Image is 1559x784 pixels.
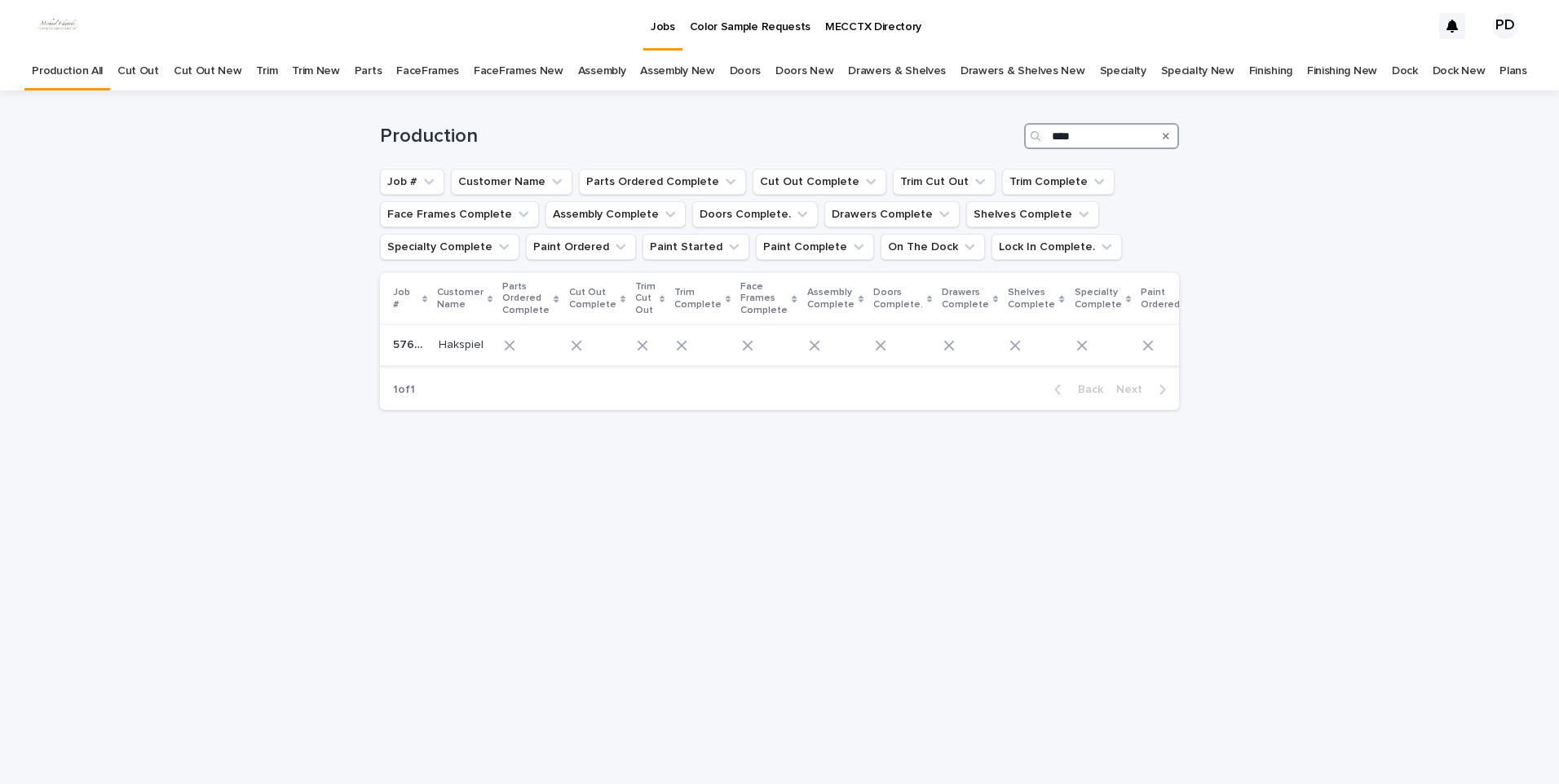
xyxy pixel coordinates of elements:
[380,325,1447,366] tr: 5768-F35768-F3 HakspielHakspiel
[380,125,1018,148] h1: Production
[1499,52,1526,90] a: Plans
[526,234,636,260] button: Paint Ordered
[1002,169,1115,195] button: Trim Complete
[474,52,563,90] a: FaceFrames New
[1100,52,1146,90] a: Specialty
[966,201,1099,227] button: Shelves Complete
[579,169,746,195] button: Parts Ordered Complete
[380,234,519,260] button: Specialty Complete
[991,234,1122,260] button: Lock In Complete.
[502,278,550,319] p: Parts Ordered Complete
[393,335,429,352] p: 5768-F3
[380,370,428,410] p: 1 of 1
[635,278,656,319] p: Trim Cut Out
[740,278,788,319] p: Face Frames Complete
[355,52,382,90] a: Parts
[439,335,487,352] p: Hakspiel
[961,52,1085,90] a: Drawers & Shelves New
[380,169,444,195] button: Job #
[1116,384,1152,395] span: Next
[451,169,572,195] button: Customer Name
[1392,52,1418,90] a: Dock
[824,201,960,227] button: Drawers Complete
[174,52,242,90] a: Cut Out New
[437,284,484,314] p: Customer Name
[569,284,616,314] p: Cut Out Complete
[578,52,626,90] a: Assembly
[873,284,923,314] p: Doors Complete.
[942,284,989,314] p: Drawers Complete
[756,234,874,260] button: Paint Complete
[1110,382,1179,397] button: Next
[1141,284,1180,314] p: Paint Ordered
[292,52,340,90] a: Trim New
[893,169,996,195] button: Trim Cut Out
[380,201,539,227] button: Face Frames Complete
[32,52,103,90] a: Production All
[256,52,277,90] a: Trim
[33,10,83,42] img: dhEtdSsQReaQtgKTuLrt
[1161,52,1234,90] a: Specialty New
[1249,52,1292,90] a: Finishing
[643,234,749,260] button: Paint Started
[753,169,886,195] button: Cut Out Complete
[1433,52,1486,90] a: Dock New
[848,52,946,90] a: Drawers & Shelves
[881,234,985,260] button: On The Dock
[117,52,159,90] a: Cut Out
[674,284,722,314] p: Trim Complete
[1075,284,1122,314] p: Specialty Complete
[1068,384,1103,395] span: Back
[1492,13,1518,39] div: PD
[807,284,855,314] p: Assembly Complete
[393,284,418,314] p: Job #
[545,201,686,227] button: Assembly Complete
[396,52,459,90] a: FaceFrames
[692,201,818,227] button: Doors Complete.
[775,52,833,90] a: Doors New
[1307,52,1377,90] a: Finishing New
[730,52,761,90] a: Doors
[1041,382,1110,397] button: Back
[1008,284,1055,314] p: Shelves Complete
[1024,123,1179,149] input: Search
[640,52,714,90] a: Assembly New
